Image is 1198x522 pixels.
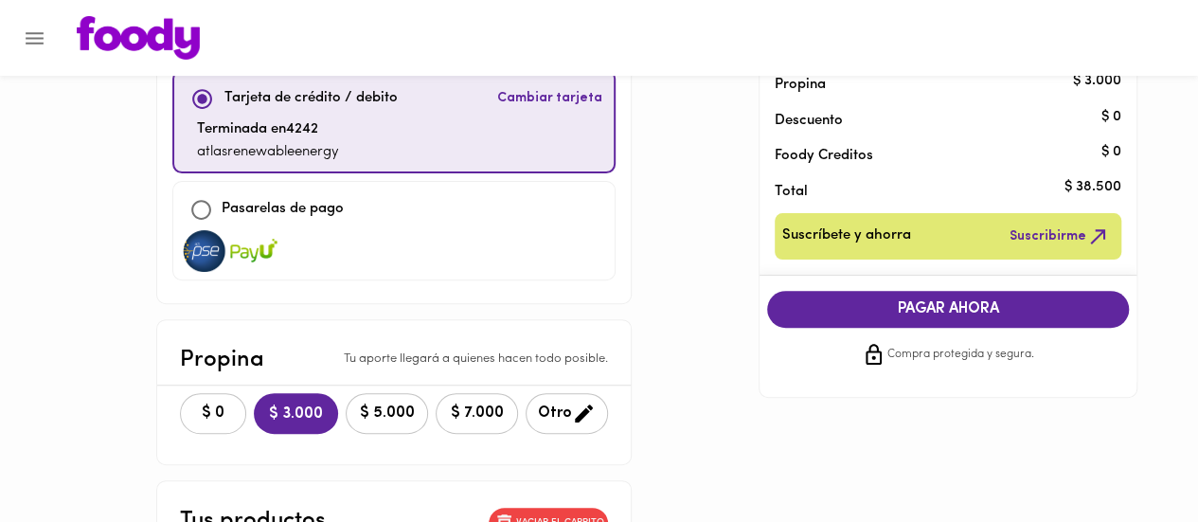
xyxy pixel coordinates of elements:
span: Compra protegida y segura. [887,346,1034,365]
p: $ 0 [1101,107,1121,127]
p: $ 38.500 [1064,178,1121,198]
span: Cambiar tarjeta [497,89,602,108]
p: Pasarelas de pago [222,199,344,221]
button: $ 5.000 [346,393,428,434]
span: $ 3.000 [269,405,323,423]
p: Descuento [775,111,843,131]
button: PAGAR AHORA [767,291,1129,328]
span: Otro [538,402,596,425]
p: $ 0 [1101,142,1121,162]
p: Total [775,182,1091,202]
img: visa [181,230,228,272]
span: Suscribirme [1010,225,1110,248]
span: $ 0 [192,405,234,423]
img: logo.png [77,16,200,60]
button: Otro [526,393,608,434]
p: Tu aporte llegará a quienes hacen todo posible. [344,351,608,369]
span: $ 5.000 [358,405,416,423]
p: Foody Creditos [775,146,1091,166]
img: visa [230,230,277,272]
button: $ 0 [180,393,246,434]
button: Suscribirme [1006,221,1114,252]
p: Tarjeta de crédito / debito [224,88,398,110]
button: Cambiar tarjeta [493,79,606,119]
p: Propina [775,75,1091,95]
p: Propina [180,343,264,377]
p: Terminada en 4242 [197,119,339,141]
button: $ 7.000 [436,393,518,434]
button: $ 3.000 [254,393,338,434]
p: atlasrenewableenergy [197,142,339,164]
button: Menu [11,15,58,62]
iframe: Messagebird Livechat Widget [1088,412,1179,503]
span: Suscríbete y ahorra [782,225,911,248]
p: $ 3.000 [1073,71,1121,91]
span: $ 7.000 [448,405,506,423]
span: PAGAR AHORA [786,300,1110,318]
